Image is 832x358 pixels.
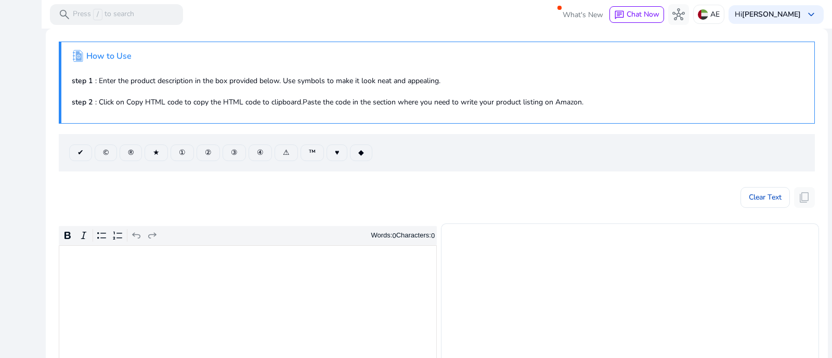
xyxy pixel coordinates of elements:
[231,147,238,158] span: ③
[742,9,801,19] b: [PERSON_NAME]
[563,6,603,24] span: What's New
[223,144,246,161] button: ③
[275,144,298,161] button: ⚠
[58,8,71,21] span: search
[205,147,212,158] span: ②
[103,147,109,158] span: ©
[735,11,801,18] p: Hi
[627,9,659,19] span: Chat Now
[283,147,290,158] span: ⚠
[668,4,689,25] button: hub
[301,144,324,161] button: ™
[153,147,160,158] span: ★
[710,5,720,23] p: AE
[72,97,93,107] b: step 2
[309,147,316,158] span: ™
[358,147,364,158] span: ◆
[72,76,93,86] b: step 1
[327,144,347,161] button: ♥
[371,229,435,242] div: Words: Characters:
[120,144,142,161] button: ®
[335,147,339,158] span: ♥
[257,147,264,158] span: ④
[72,97,804,108] p: : Click on Copy HTML code to copy the HTML code to clipboard.Paste the code in the section where ...
[93,9,102,20] span: /
[77,147,84,158] span: ✔
[614,10,625,20] span: chat
[350,144,372,161] button: ◆
[392,232,396,240] label: 0
[197,144,220,161] button: ②
[749,187,782,208] span: Clear Text
[249,144,272,161] button: ④
[740,187,790,208] button: Clear Text
[609,6,664,23] button: chatChat Now
[171,144,194,161] button: ①
[72,75,804,86] p: : Enter the product description in the box provided below. Use symbols to make it look neat and a...
[73,9,134,20] p: Press to search
[805,8,817,21] span: keyboard_arrow_down
[179,147,186,158] span: ①
[698,9,708,20] img: ae.svg
[86,51,132,61] h4: How to Use
[672,8,685,21] span: hub
[95,144,117,161] button: ©
[128,147,134,158] span: ®
[59,226,437,246] div: Editor toolbar
[69,144,92,161] button: ✔
[431,232,435,240] label: 0
[145,144,168,161] button: ★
